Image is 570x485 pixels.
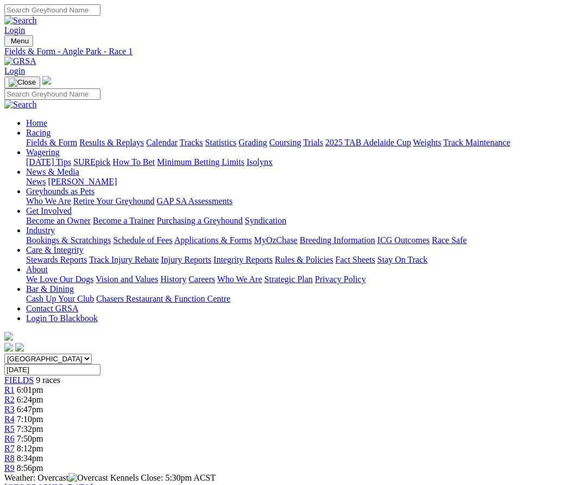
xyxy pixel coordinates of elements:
img: logo-grsa-white.png [42,76,51,85]
a: Become an Owner [26,216,91,225]
img: GRSA [4,56,36,66]
a: News [26,177,46,186]
a: MyOzChase [254,235,297,245]
button: Toggle navigation [4,76,40,88]
div: Racing [26,138,566,148]
a: Rules & Policies [275,255,333,264]
div: Fields & Form - Angle Park - Race 1 [4,47,566,56]
a: Stay On Track [377,255,427,264]
span: 9 races [36,375,60,385]
a: Chasers Restaurant & Function Centre [96,294,230,303]
a: Cash Up Your Club [26,294,94,303]
a: Weights [413,138,441,147]
a: Purchasing a Greyhound [157,216,243,225]
span: Kennels Close: 5:30pm ACST [110,473,216,482]
span: Weather: Overcast [4,473,110,482]
div: Wagering [26,157,566,167]
span: 6:01pm [17,385,43,394]
a: 2025 TAB Adelaide Cup [325,138,411,147]
a: Results & Replays [79,138,144,147]
a: Wagering [26,148,60,157]
input: Select date [4,364,100,375]
a: SUREpick [73,157,110,167]
a: R8 [4,454,15,463]
a: R4 [4,414,15,424]
a: Coursing [269,138,301,147]
a: Bookings & Scratchings [26,235,111,245]
a: R2 [4,395,15,404]
a: R9 [4,463,15,473]
img: Close [9,78,36,87]
a: Statistics [205,138,237,147]
a: Care & Integrity [26,245,84,254]
a: Syndication [245,216,286,225]
a: Integrity Reports [213,255,273,264]
a: FIELDS [4,375,34,385]
a: Get Involved [26,206,72,215]
img: facebook.svg [4,343,13,352]
div: Greyhounds as Pets [26,196,566,206]
a: About [26,265,48,274]
div: Care & Integrity [26,255,566,265]
a: Race Safe [432,235,466,245]
a: Privacy Policy [315,275,366,284]
span: Menu [11,37,29,45]
a: Strategic Plan [264,275,313,284]
img: logo-grsa-white.png [4,332,13,341]
input: Search [4,88,100,100]
a: Careers [188,275,215,284]
img: Overcast [68,473,108,483]
a: Trials [303,138,323,147]
button: Toggle navigation [4,35,33,47]
a: Login [4,66,25,75]
a: Grading [239,138,267,147]
a: Vision and Values [96,275,158,284]
a: Industry [26,226,55,235]
img: Search [4,16,37,25]
a: Isolynx [246,157,273,167]
a: Login To Blackbook [26,314,98,323]
a: R3 [4,405,15,414]
a: Retire Your Greyhound [73,196,155,206]
div: Industry [26,235,566,245]
a: Become a Trainer [93,216,155,225]
span: 7:10pm [17,414,43,424]
span: 7:32pm [17,424,43,433]
a: Greyhounds as Pets [26,187,94,196]
a: Minimum Betting Limits [157,157,244,167]
a: R5 [4,424,15,433]
a: Home [26,118,47,127]
a: History [160,275,186,284]
a: Login [4,25,25,35]
a: We Love Our Dogs [26,275,93,284]
a: Track Maintenance [444,138,510,147]
div: Bar & Dining [26,294,566,304]
a: GAP SA Assessments [157,196,233,206]
a: R1 [4,385,15,394]
a: Who We Are [26,196,71,206]
span: 7:50pm [17,434,43,443]
div: News & Media [26,177,566,187]
a: Tracks [180,138,203,147]
a: R6 [4,434,15,443]
a: Contact GRSA [26,304,78,313]
a: Fields & Form [26,138,77,147]
a: Stewards Reports [26,255,87,264]
a: R7 [4,444,15,453]
a: Injury Reports [161,255,211,264]
a: Racing [26,128,50,137]
a: Track Injury Rebate [89,255,159,264]
a: Fact Sheets [335,255,375,264]
a: Applications & Forms [174,235,252,245]
a: News & Media [26,167,79,176]
div: Get Involved [26,216,566,226]
a: Calendar [146,138,178,147]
